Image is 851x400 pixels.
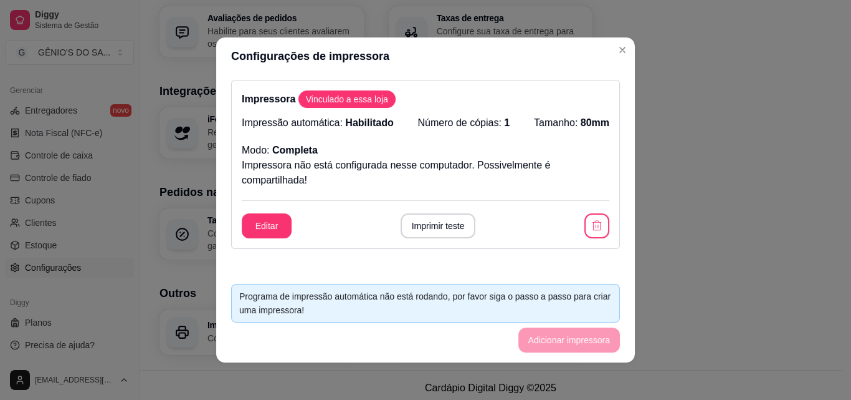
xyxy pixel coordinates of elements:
span: Vinculado a essa loja [301,93,393,105]
span: Habilitado [345,117,393,128]
button: Imprimir teste [401,213,476,238]
p: Tamanho: [534,115,609,130]
button: Editar [242,213,292,238]
header: Configurações de impressora [216,37,635,75]
div: Programa de impressão automática não está rodando, por favor siga o passo a passo para criar uma ... [239,290,612,317]
p: Impressão automática: [242,115,394,130]
p: Impressora [242,90,609,108]
p: Número de cópias: [418,115,510,130]
p: Impressora não está configurada nesse computador. Possivelmente é compartilhada! [242,158,609,188]
span: 80mm [581,117,609,128]
button: Close [612,40,632,60]
span: Completa [272,145,318,155]
span: 1 [504,117,510,128]
p: Modo: [242,143,318,158]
